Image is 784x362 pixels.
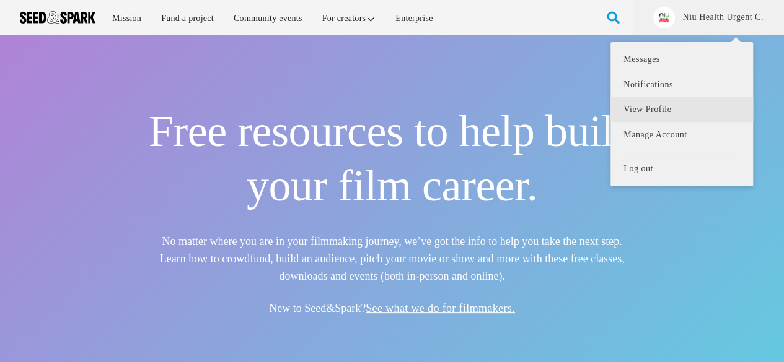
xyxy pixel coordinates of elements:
[148,104,635,213] h1: Free resources to help build your film career.
[225,5,311,32] a: Community events
[610,47,753,72] a: Messages
[682,11,764,24] a: Niu Health Urgent C.
[366,302,515,314] a: See what we do for filmmakers.
[387,5,441,32] a: Enterprise
[152,5,222,32] a: Fund a project
[653,7,675,28] img: 42b7c5e7b3c9205b.png
[20,11,95,24] img: Seed amp; Spark
[610,122,753,147] a: Manage Account
[314,5,385,32] a: For creators
[148,300,635,317] h5: New to Seed&Spark?
[610,97,753,123] a: View Profile
[148,233,635,285] h5: No matter where you are in your filmmaking journey, we’ve got the info to help you take the next ...
[104,5,150,32] a: Mission
[610,72,753,97] a: Notifications
[610,157,753,182] a: Log out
